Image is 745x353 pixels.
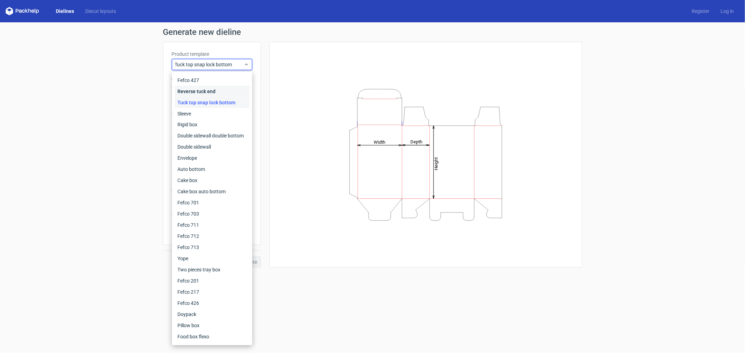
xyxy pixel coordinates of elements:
div: Fefco 427 [175,75,249,86]
div: Fefco 701 [175,197,249,209]
span: Tuck top snap lock bottom [175,61,244,68]
div: Fefco 201 [175,276,249,287]
a: Register [686,8,715,15]
a: Log in [715,8,739,15]
div: Tuck top snap lock bottom [175,97,249,108]
div: Double sidewall [175,142,249,153]
label: Product template [172,51,252,58]
div: Fefco 217 [175,287,249,298]
div: Double sidewall double bottom [175,130,249,142]
h1: Generate new dieline [163,28,582,36]
div: Fefco 713 [175,242,249,253]
div: Yope [175,253,249,264]
tspan: Height [433,157,439,170]
tspan: Width [373,139,385,144]
div: Doypack [175,309,249,320]
div: Auto bottom [175,164,249,175]
div: Cake box auto bottom [175,186,249,197]
tspan: Depth [410,139,422,144]
a: Diecut layouts [80,8,122,15]
div: Two pieces tray box [175,264,249,276]
div: Fefco 711 [175,220,249,231]
div: Food box flexo [175,331,249,343]
div: Sleeve [175,108,249,119]
div: Fefco 426 [175,298,249,309]
div: Fefco 712 [175,231,249,242]
a: Dielines [50,8,80,15]
div: Cake box [175,175,249,186]
div: Reverse tuck end [175,86,249,97]
div: Pillow box [175,320,249,331]
div: Rigid box [175,119,249,130]
div: Envelope [175,153,249,164]
div: Fefco 703 [175,209,249,220]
